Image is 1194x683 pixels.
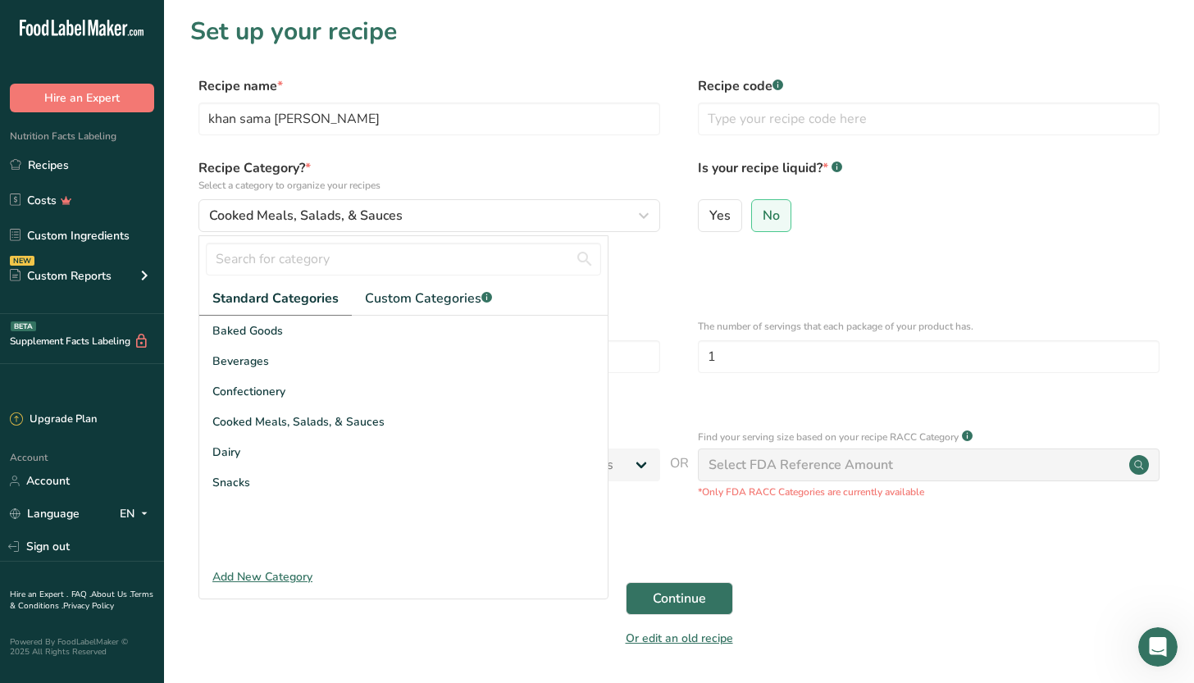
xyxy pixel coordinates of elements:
[71,589,91,600] a: FAQ .
[10,84,154,112] button: Hire an Expert
[212,444,240,461] span: Dairy
[1138,627,1178,667] iframe: Intercom live chat
[206,243,601,275] input: Search for category
[10,267,112,285] div: Custom Reports
[626,631,733,646] a: Or edit an old recipe
[698,430,959,444] p: Find your serving size based on your recipe RACC Category
[91,589,130,600] a: About Us .
[212,353,269,370] span: Beverages
[198,76,660,96] label: Recipe name
[199,568,608,585] div: Add New Category
[212,383,285,400] span: Confectionery
[198,102,660,135] input: Type your recipe name here
[212,474,250,491] span: Snacks
[670,453,689,499] span: OR
[198,199,660,232] button: Cooked Meals, Salads, & Sauces
[698,102,1160,135] input: Type your recipe code here
[653,589,706,608] span: Continue
[698,319,1160,334] p: The number of servings that each package of your product has.
[709,207,731,224] span: Yes
[698,158,1160,193] label: Is your recipe liquid?
[10,637,154,657] div: Powered By FoodLabelMaker © 2025 All Rights Reserved
[212,289,339,308] span: Standard Categories
[120,504,154,524] div: EN
[10,412,97,428] div: Upgrade Plan
[10,499,80,528] a: Language
[626,582,733,615] button: Continue
[10,589,153,612] a: Terms & Conditions .
[198,178,660,193] p: Select a category to organize your recipes
[212,322,283,339] span: Baked Goods
[365,289,492,308] span: Custom Categories
[698,76,1160,96] label: Recipe code
[212,413,385,430] span: Cooked Meals, Salads, & Sauces
[698,485,1160,499] p: *Only FDA RACC Categories are currently available
[209,206,403,225] span: Cooked Meals, Salads, & Sauces
[10,589,68,600] a: Hire an Expert .
[198,158,660,193] label: Recipe Category?
[709,455,893,475] div: Select FDA Reference Amount
[11,321,36,331] div: BETA
[63,600,114,612] a: Privacy Policy
[10,256,34,266] div: NEW
[763,207,780,224] span: No
[190,13,1168,50] h1: Set up your recipe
